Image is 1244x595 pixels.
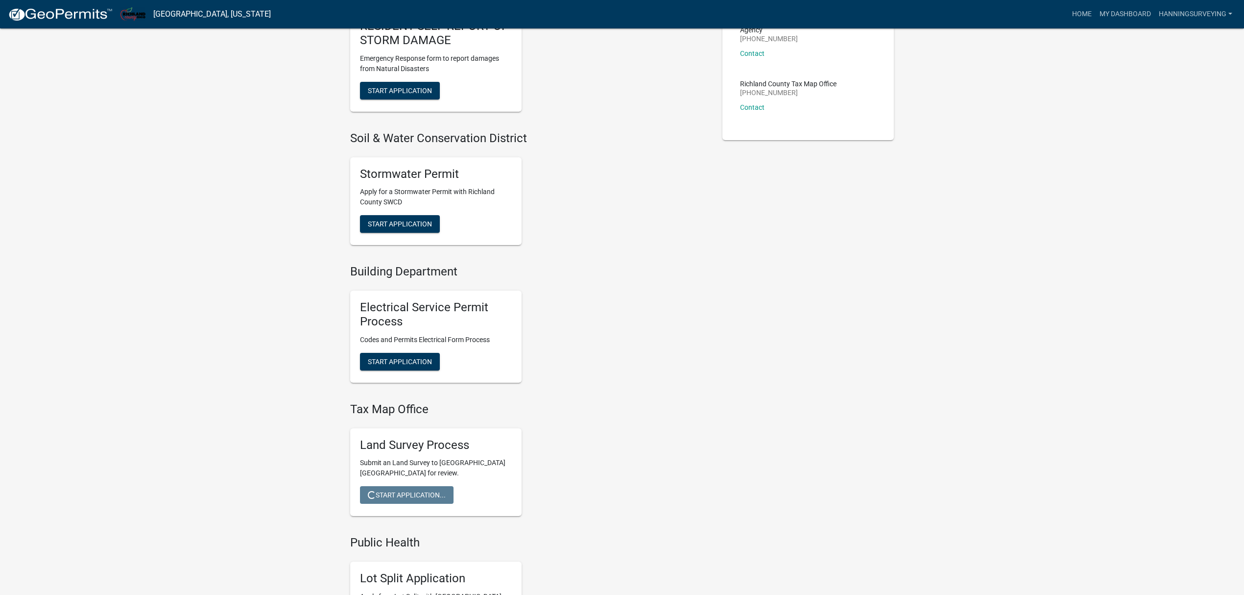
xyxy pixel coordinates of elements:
[740,35,876,42] p: [PHONE_NUMBER]
[360,571,512,586] h5: Lot Split Application
[368,220,432,228] span: Start Application
[368,491,446,499] span: Start Application...
[360,438,512,452] h5: Land Survey Process
[1068,5,1096,24] a: Home
[350,402,708,417] h4: Tax Map Office
[350,131,708,146] h4: Soil & Water Conservation District
[360,187,512,207] p: Apply for a Stormwater Permit with Richland County SWCD
[360,215,440,233] button: Start Application
[360,167,512,181] h5: Stormwater Permit
[153,6,271,23] a: [GEOGRAPHIC_DATA], [US_STATE]
[740,20,876,33] p: Richland County Emergency Management Agency
[360,300,512,329] h5: Electrical Service Permit Process
[360,19,512,48] h5: RESIDENT SELF REPORT OF STORM DAMAGE
[360,335,512,345] p: Codes and Permits Electrical Form Process
[368,86,432,94] span: Start Application
[350,536,708,550] h4: Public Health
[350,265,708,279] h4: Building Department
[368,357,432,365] span: Start Application
[120,7,145,21] img: Richland County, Ohio
[740,50,765,57] a: Contact
[1155,5,1236,24] a: HanningSurveying
[1096,5,1155,24] a: My Dashboard
[740,80,837,87] p: Richland County Tax Map Office
[740,89,837,96] p: [PHONE_NUMBER]
[360,53,512,74] p: Emergency Response form to report damages from Natural Disasters
[740,103,765,111] a: Contact
[360,486,454,504] button: Start Application...
[360,458,512,478] p: Submit an Land Survey to [GEOGRAPHIC_DATA] [GEOGRAPHIC_DATA] for review.
[360,82,440,99] button: Start Application
[360,353,440,371] button: Start Application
